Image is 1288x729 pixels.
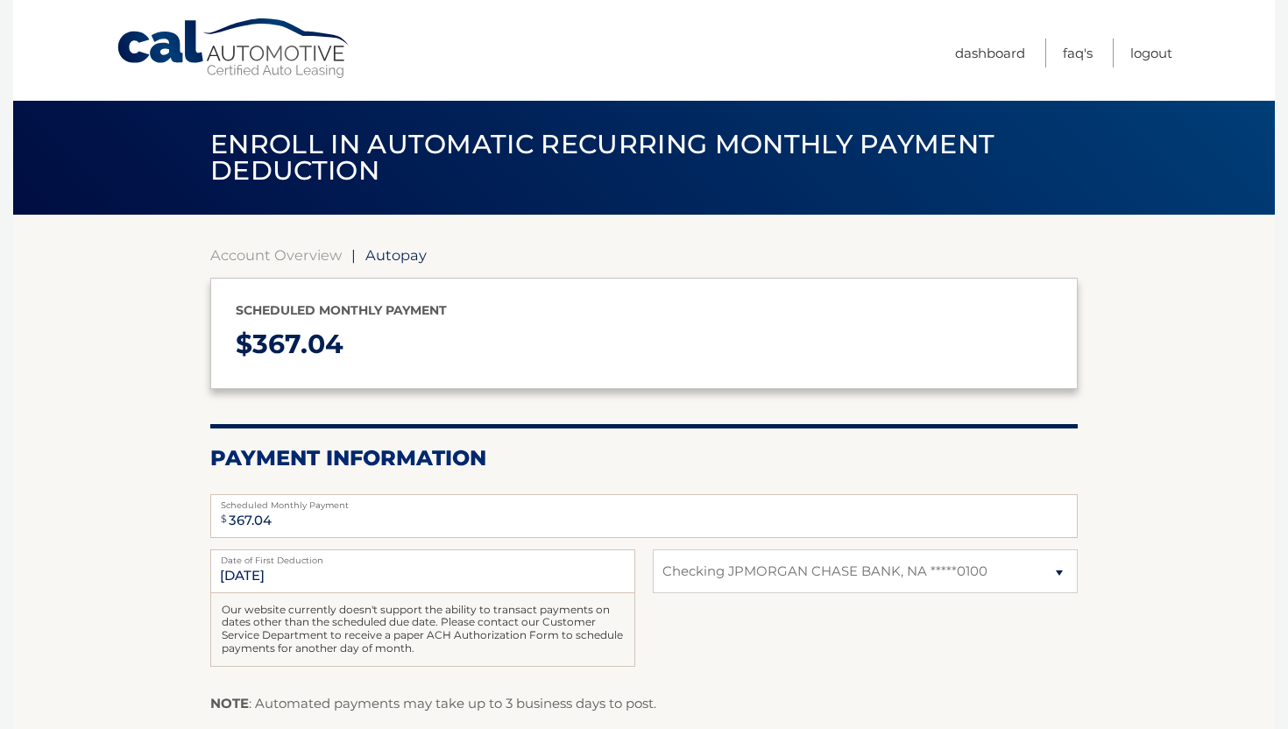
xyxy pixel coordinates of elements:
[955,39,1025,67] a: Dashboard
[351,246,356,264] span: |
[210,593,635,667] div: Our website currently doesn't support the ability to transact payments on dates other than the sc...
[210,549,635,593] input: Payment Date
[116,18,352,80] a: Cal Automotive
[210,494,1078,538] input: Payment Amount
[1130,39,1172,67] a: Logout
[210,494,1078,508] label: Scheduled Monthly Payment
[210,695,249,711] strong: NOTE
[210,445,1078,471] h2: Payment Information
[210,549,635,563] label: Date of First Deduction
[1063,39,1093,67] a: FAQ's
[210,128,994,187] span: Enroll in automatic recurring monthly payment deduction
[216,499,232,539] span: $
[210,692,656,715] p: : Automated payments may take up to 3 business days to post.
[365,246,427,264] span: Autopay
[236,300,1052,322] p: Scheduled monthly payment
[252,328,343,360] span: 367.04
[210,246,342,264] a: Account Overview
[236,322,1052,368] p: $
